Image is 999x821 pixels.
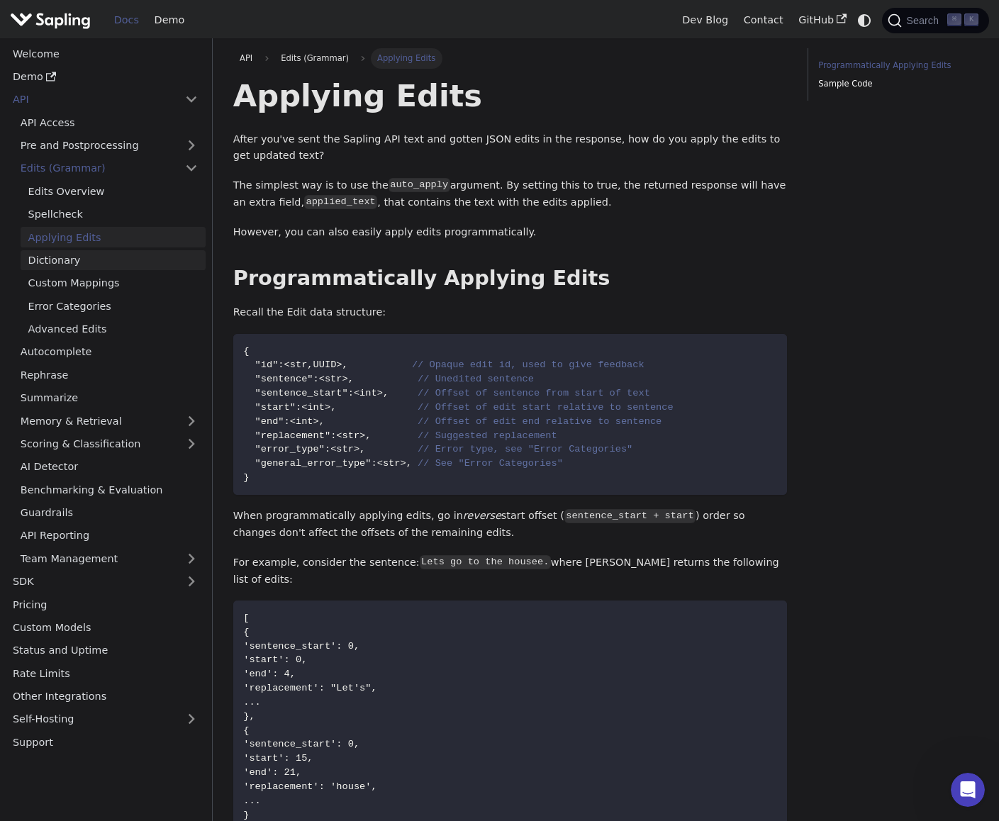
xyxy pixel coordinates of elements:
[5,663,206,683] a: Rate Limits
[5,618,206,638] a: Custom Models
[243,613,249,623] span: [
[21,273,206,294] a: Custom Mappings
[21,204,206,225] a: Spellcheck
[854,10,875,30] button: Switch between dark and light mode (currently system mode)
[243,669,296,679] span: 'end': 4,
[319,374,348,384] span: <str>
[365,430,371,441] span: ,
[13,479,206,500] a: Benchmarking & Evaluation
[233,508,787,542] p: When programmatically applying edits, go in start offset ( ) order so changes don't affect the of...
[233,48,259,68] a: API
[243,346,249,357] span: {
[278,359,284,370] span: :
[243,795,261,806] span: ...
[243,711,255,722] span: },
[307,359,313,370] span: ,
[147,9,192,31] a: Demo
[964,13,978,26] kbd: K
[233,554,787,588] p: For example, consider the sentence: where [PERSON_NAME] returns the following list of edits:
[10,10,91,30] img: Sapling.ai
[243,739,359,749] span: 'sentence_start': 0,
[418,416,662,427] span: // Offset of edit end relative to sentence
[406,458,412,469] span: ,
[243,472,249,483] span: }
[243,767,301,778] span: 'end': 21,
[243,654,307,665] span: 'start': 0,
[383,388,389,398] span: ,
[21,296,206,316] a: Error Categories
[274,48,355,68] span: Edits (Grammar)
[389,178,450,192] code: auto_apply
[13,548,206,569] a: Team Management
[371,458,376,469] span: :
[463,510,501,521] em: reverse
[13,112,206,133] a: API Access
[284,416,290,427] span: :
[21,319,206,340] a: Advanced Edits
[233,131,787,165] p: After you've sent the Sapling API text and gotten JSON edits in the response, how do you apply th...
[233,266,787,291] h2: Programmatically Applying Edits
[330,402,336,413] span: ,
[255,416,284,427] span: "end"
[330,444,359,454] span: <str>
[13,364,206,385] a: Rephrase
[21,181,206,201] a: Edits Overview
[21,227,206,247] a: Applying Edits
[13,457,206,477] a: AI Detector
[233,177,787,211] p: The simplest way is to use the argument. By setting this to true, the returned response will have...
[255,458,372,469] span: "general_error_type"
[325,444,330,454] span: :
[882,8,988,33] button: Search (Command+K)
[902,15,947,26] span: Search
[736,9,791,31] a: Contact
[330,430,336,441] span: :
[233,77,787,115] h1: Applying Edits
[5,89,177,110] a: API
[342,359,348,370] span: ,
[313,374,319,384] span: :
[296,402,301,413] span: :
[336,430,365,441] span: <str>
[674,9,735,31] a: Dev Blog
[951,773,985,807] iframe: Intercom live chat
[13,434,206,454] a: Scoring & Classification
[304,195,377,209] code: applied_text
[240,53,252,63] span: API
[818,59,973,72] a: Programmatically Applying Edits
[177,89,206,110] button: Collapse sidebar category 'API'
[255,444,325,454] span: "error_type"
[418,430,557,441] span: // Suggested replacement
[243,683,377,693] span: 'replacement': "Let's",
[255,359,279,370] span: "id"
[255,374,313,384] span: "sentence"
[359,444,365,454] span: ,
[255,430,331,441] span: "replacement"
[243,810,249,820] span: }
[290,416,319,427] span: <int>
[564,509,696,523] code: sentence_start + start
[377,458,406,469] span: <str>
[5,594,206,615] a: Pricing
[284,359,308,370] span: <str
[354,388,383,398] span: <int>
[243,753,313,764] span: 'start': 15,
[418,374,534,384] span: // Unedited sentence
[255,388,348,398] span: "sentence_start"
[13,158,206,179] a: Edits (Grammar)
[243,627,249,637] span: {
[21,250,206,271] a: Dictionary
[319,416,325,427] span: ,
[13,525,206,546] a: API Reporting
[947,13,961,26] kbd: ⌘
[818,77,973,91] a: Sample Code
[371,48,442,68] span: Applying Edits
[255,402,296,413] span: "start"
[418,388,650,398] span: // Offset of sentence from start of text
[243,725,249,736] span: {
[313,359,342,370] span: UUID>
[10,10,96,30] a: Sapling.ai
[5,732,206,752] a: Support
[5,67,206,87] a: Demo
[420,555,551,569] code: Lets go to the housee.
[348,374,354,384] span: ,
